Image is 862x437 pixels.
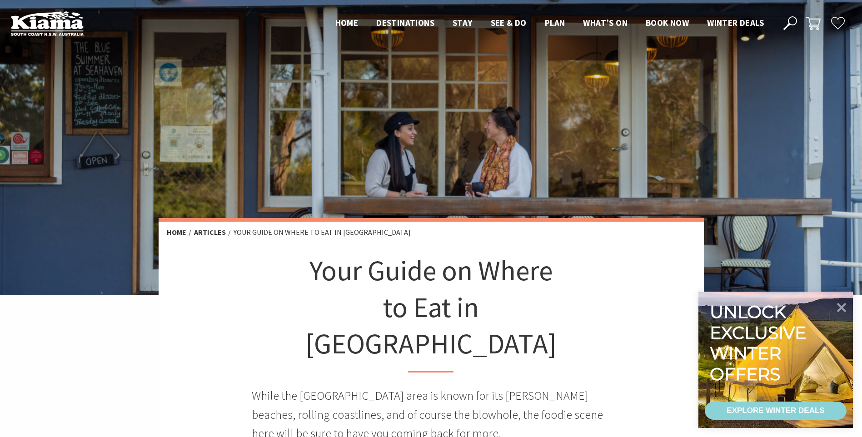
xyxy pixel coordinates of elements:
span: Home [335,17,359,28]
nav: Main Menu [326,16,773,31]
span: Plan [545,17,565,28]
a: EXPLORE WINTER DEALS [705,402,847,420]
div: Unlock exclusive winter offers [710,302,810,384]
li: Your Guide on Where to Eat in [GEOGRAPHIC_DATA] [234,227,411,238]
span: Stay [453,17,473,28]
span: What’s On [583,17,628,28]
span: Book now [646,17,689,28]
span: Winter Deals [707,17,764,28]
div: EXPLORE WINTER DEALS [727,402,824,420]
h1: Your Guide on Where to Eat in [GEOGRAPHIC_DATA] [297,252,566,372]
span: Destinations [376,17,434,28]
span: See & Do [491,17,527,28]
img: Kiama Logo [11,11,84,36]
a: Home [167,228,186,237]
a: Articles [194,228,226,237]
